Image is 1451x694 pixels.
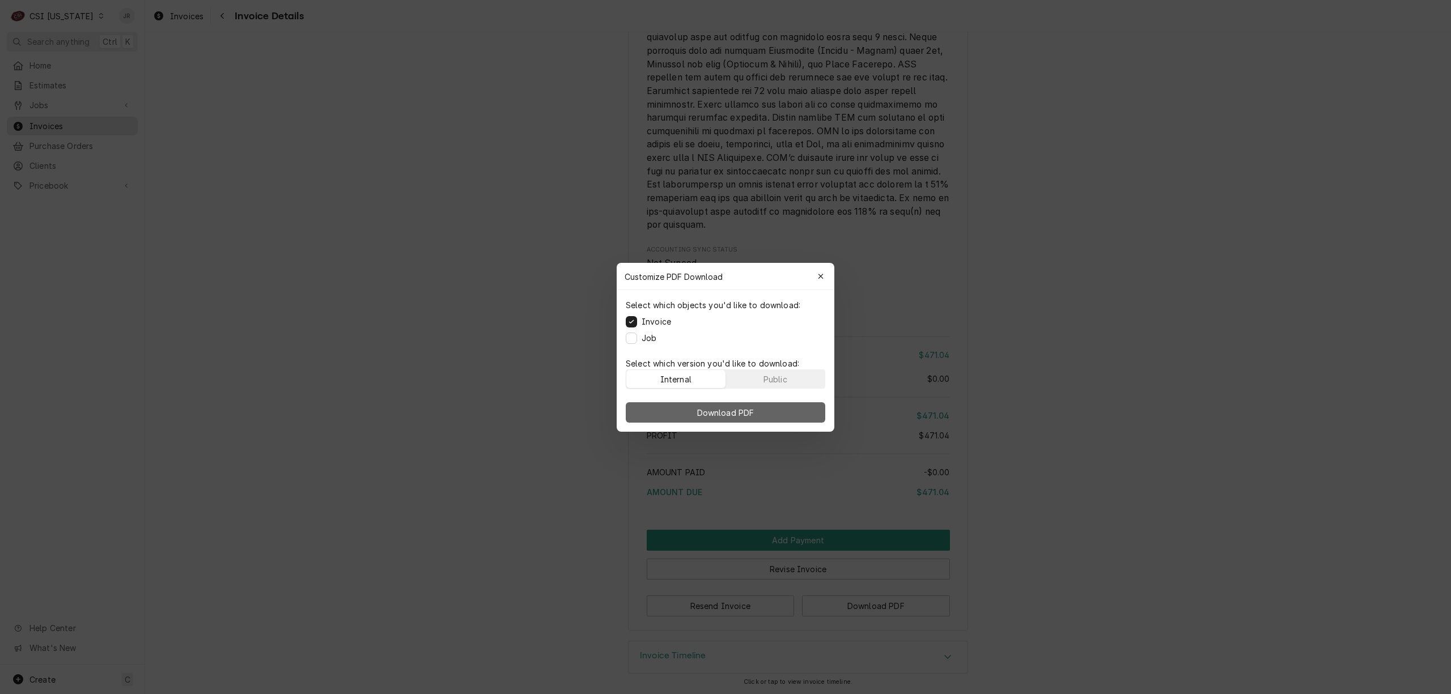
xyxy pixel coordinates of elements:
div: Internal [660,373,691,385]
div: Public [763,373,787,385]
label: Job [642,332,656,344]
span: Download PDF [695,406,757,418]
label: Invoice [642,316,671,327]
button: Download PDF [626,402,825,423]
p: Select which objects you'd like to download: [626,299,800,311]
div: Customize PDF Download [617,263,834,290]
p: Select which version you'd like to download: [626,357,825,369]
